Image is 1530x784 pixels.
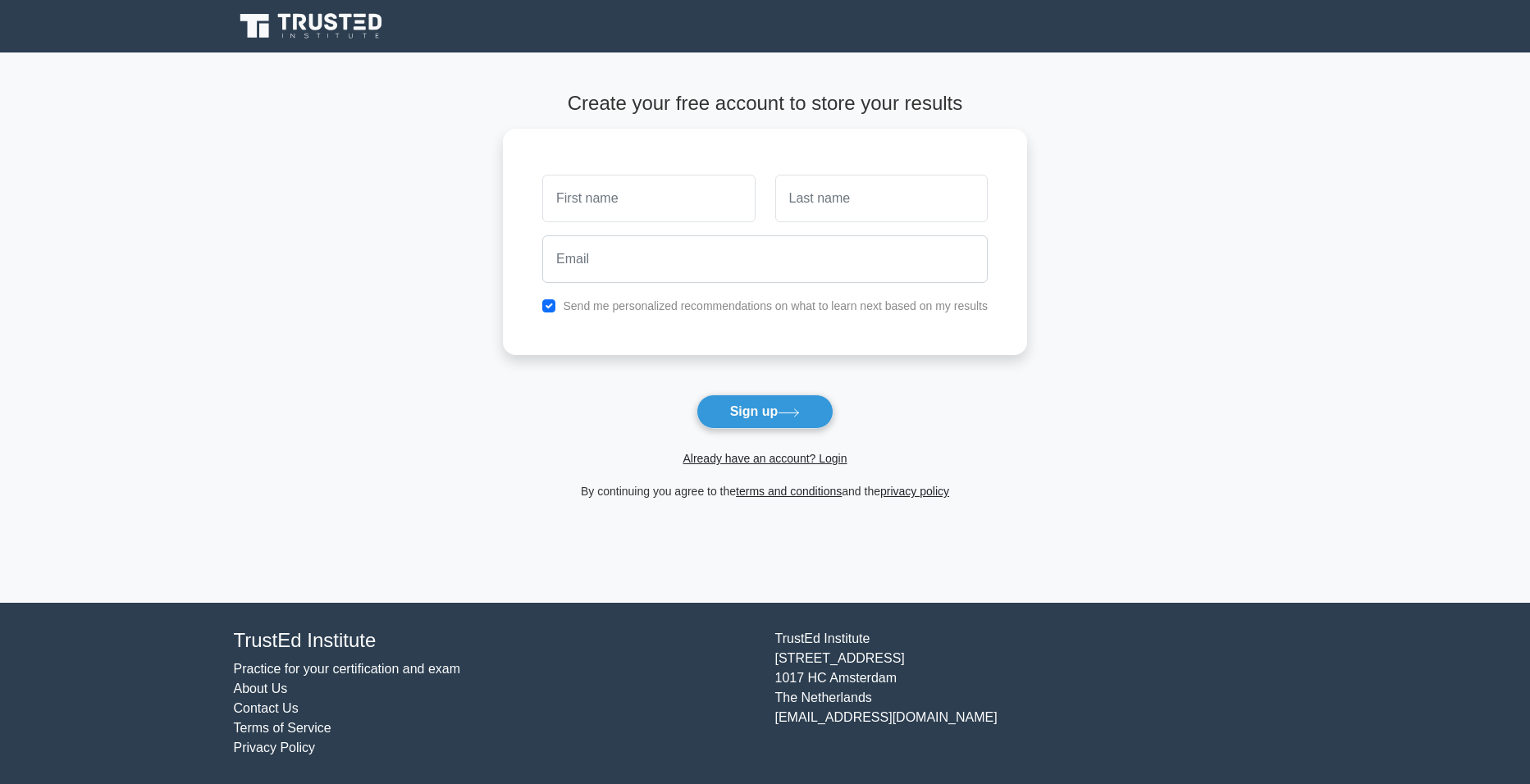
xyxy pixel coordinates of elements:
a: Already have an account? Login [683,452,847,465]
input: First name [542,175,755,222]
h4: Create your free account to store your results [503,92,1027,116]
label: Send me personalized recommendations on what to learn next based on my results [563,299,988,312]
a: Terms of Service [234,721,331,735]
a: privacy policy [880,485,949,498]
a: About Us [234,681,288,695]
a: Privacy Policy [234,741,316,754]
a: Practice for your certification and exam [234,662,461,676]
button: Sign up [696,394,834,429]
input: Email [542,235,988,283]
a: Contact Us [234,701,299,715]
div: TrustEd Institute [STREET_ADDRESS] 1017 HC Amsterdam The Netherlands [EMAIL_ADDRESS][DOMAIN_NAME] [765,629,1307,758]
a: terms and conditions [736,485,842,498]
div: By continuing you agree to the and the [493,481,1037,501]
input: Last name [775,175,988,222]
h4: TrustEd Institute [234,629,756,653]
